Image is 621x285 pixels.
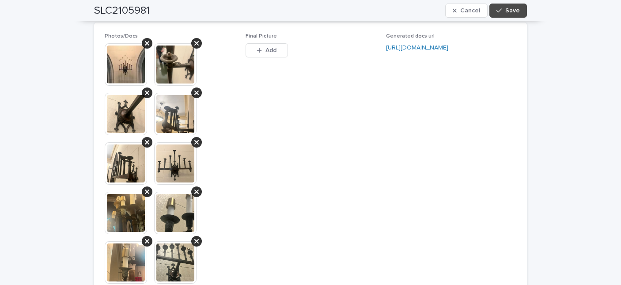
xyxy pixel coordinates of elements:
[246,34,277,39] span: Final Picture
[489,4,527,18] button: Save
[105,34,138,39] span: Photos/Docs
[505,8,520,14] span: Save
[445,4,488,18] button: Cancel
[386,45,448,51] a: [URL][DOMAIN_NAME]
[460,8,480,14] span: Cancel
[94,4,150,17] h2: SLC2105981
[386,34,435,39] span: Generated docs url
[246,43,288,57] button: Add
[265,47,276,53] span: Add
